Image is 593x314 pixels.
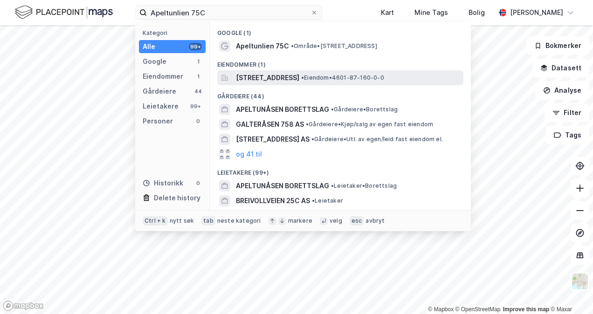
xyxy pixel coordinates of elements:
span: • [306,121,309,128]
div: 1 [194,73,202,80]
div: nytt søk [170,217,194,225]
div: 1 [194,58,202,65]
div: Google (1) [210,22,471,39]
div: Gårdeiere [143,86,176,97]
div: tab [201,216,215,225]
div: Kontrollprogram for chat [546,269,593,314]
span: Gårdeiere • Borettslag [331,106,398,113]
span: • [311,136,314,143]
span: GALTERÅSEN 758 AS [236,119,304,130]
div: Kategori [143,29,206,36]
div: Eiendommer [143,71,183,82]
button: og 41 til [236,149,262,160]
div: 44 [194,88,202,95]
span: Gårdeiere • Utl. av egen/leid fast eiendom el. [311,136,443,143]
input: Søk på adresse, matrikkel, gårdeiere, leietakere eller personer [147,6,310,20]
span: • [331,182,334,189]
div: velg [330,217,342,225]
span: Leietaker [312,197,343,205]
span: Eiendom • 4601-87-160-0-0 [301,74,384,82]
div: Mine Tags [414,7,448,18]
div: 99+ [189,43,202,50]
button: Filter [545,103,589,122]
div: Eiendommer (1) [210,54,471,70]
span: Apeltunlien 75C [236,41,289,52]
span: • [331,106,334,113]
span: [STREET_ADDRESS] AS [236,134,310,145]
a: Mapbox [428,306,454,313]
div: Google [143,56,166,67]
span: Gårdeiere • Kjøp/salg av egen fast eiendom [306,121,433,128]
div: 0 [194,179,202,187]
div: esc [350,216,364,225]
div: Historikk [143,177,183,189]
div: Leietakere (99+) [210,162,471,178]
div: Alle [143,41,155,52]
div: Delete history [154,192,200,204]
a: Mapbox homepage [3,300,44,311]
iframe: Chat Widget [546,269,593,314]
span: • [312,197,315,204]
div: Bolig [469,7,485,18]
a: OpenStreetMap [455,306,501,313]
div: markere [288,217,312,225]
span: Område • [STREET_ADDRESS] [291,42,377,50]
div: Personer [143,116,173,127]
div: neste kategori [217,217,261,225]
button: Bokmerker [526,36,589,55]
span: • [301,74,304,81]
button: Datasett [532,59,589,77]
span: APELTUNÅSEN BORETTSLAG [236,180,329,191]
button: Tags [546,126,589,144]
a: Improve this map [503,306,549,313]
div: Leietakere [143,101,179,112]
span: APELTUNÅSEN BORETTSLAG [236,104,329,115]
div: 0 [194,117,202,125]
div: Gårdeiere (44) [210,85,471,102]
span: Leietaker • Borettslag [331,182,397,190]
div: avbryt [365,217,385,225]
img: logo.f888ab2527a4732fd821a326f86c7f29.svg [15,4,113,20]
div: Ctrl + k [143,216,168,225]
div: [PERSON_NAME] [510,7,563,18]
span: [STREET_ADDRESS] [236,72,299,83]
span: BREIVOLLVEIEN 25C AS [236,195,310,206]
span: • [291,42,294,49]
button: Analyse [535,81,589,100]
div: Kart [381,7,394,18]
div: 99+ [189,102,202,110]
